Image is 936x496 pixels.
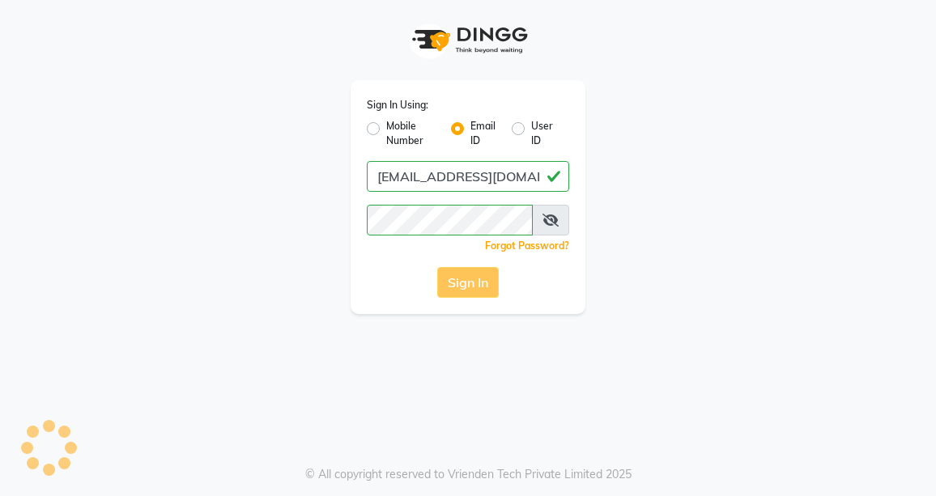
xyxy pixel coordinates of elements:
img: logo1.svg [403,16,533,64]
label: User ID [531,119,556,148]
input: Username [367,205,533,235]
label: Mobile Number [386,119,438,148]
input: Username [367,161,569,192]
label: Sign In Using: [367,98,428,112]
label: Email ID [470,119,498,148]
a: Forgot Password? [485,240,569,252]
